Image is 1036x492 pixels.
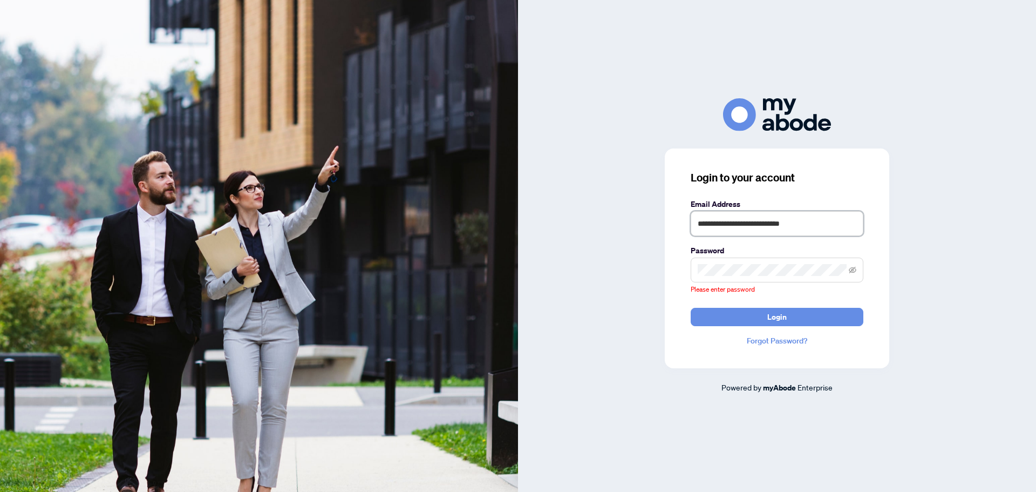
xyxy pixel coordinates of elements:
[691,245,863,257] label: Password
[691,170,863,185] h3: Login to your account
[691,198,863,210] label: Email Address
[849,266,856,274] span: eye-invisible
[723,98,831,131] img: ma-logo
[763,382,796,394] a: myAbode
[844,217,857,230] keeper-lock: Open Keeper Popup
[798,382,833,392] span: Enterprise
[833,264,846,277] keeper-lock: Open Keeper Popup
[721,382,761,392] span: Powered by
